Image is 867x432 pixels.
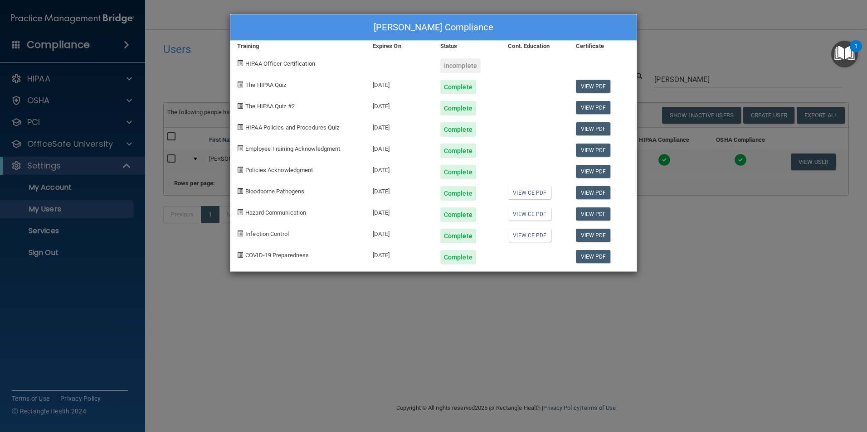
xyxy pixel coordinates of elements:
span: The HIPAA Quiz [245,82,286,88]
a: View PDF [576,250,611,263]
span: Policies Acknowledgment [245,167,313,173]
span: Bloodborne Pathogens [245,188,304,195]
div: 1 [854,46,857,58]
button: Open Resource Center, 1 new notification [831,41,858,67]
div: Complete [440,144,476,158]
div: [DATE] [366,158,433,179]
a: View PDF [576,101,611,114]
a: View PDF [576,186,611,199]
div: Complete [440,207,476,222]
span: Infection Control [245,230,289,237]
span: Hazard Communication [245,209,306,216]
div: [DATE] [366,115,433,137]
div: [DATE] [366,94,433,115]
a: View CE PDF [508,229,551,242]
div: [DATE] [366,222,433,243]
div: Training [230,41,366,52]
div: Complete [440,250,476,264]
a: View CE PDF [508,186,551,199]
span: HIPAA Policies and Procedures Quiz [245,124,339,131]
div: Complete [440,101,476,115]
span: COVID-19 Preparedness [245,252,309,259]
div: Certificate [569,41,637,52]
div: Cont. Education [501,41,569,52]
a: View PDF [576,122,611,135]
div: [DATE] [366,179,433,201]
div: Status [433,41,501,52]
div: Complete [440,186,476,201]
a: View PDF [576,144,611,157]
div: Incomplete [440,58,481,73]
div: [DATE] [366,73,433,94]
div: Expires On [366,41,433,52]
div: Complete [440,165,476,179]
div: Complete [440,122,476,137]
a: View PDF [576,165,611,178]
a: View PDF [576,229,611,242]
div: [PERSON_NAME] Compliance [230,14,637,41]
div: [DATE] [366,201,433,222]
a: View PDF [576,207,611,221]
a: View PDF [576,80,611,93]
span: The HIPAA Quiz #2 [245,103,295,110]
span: Employee Training Acknowledgment [245,145,340,152]
div: Complete [440,229,476,243]
a: View CE PDF [508,207,551,221]
div: Complete [440,80,476,94]
div: [DATE] [366,137,433,158]
div: [DATE] [366,243,433,264]
span: HIPAA Officer Certification [245,60,315,67]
